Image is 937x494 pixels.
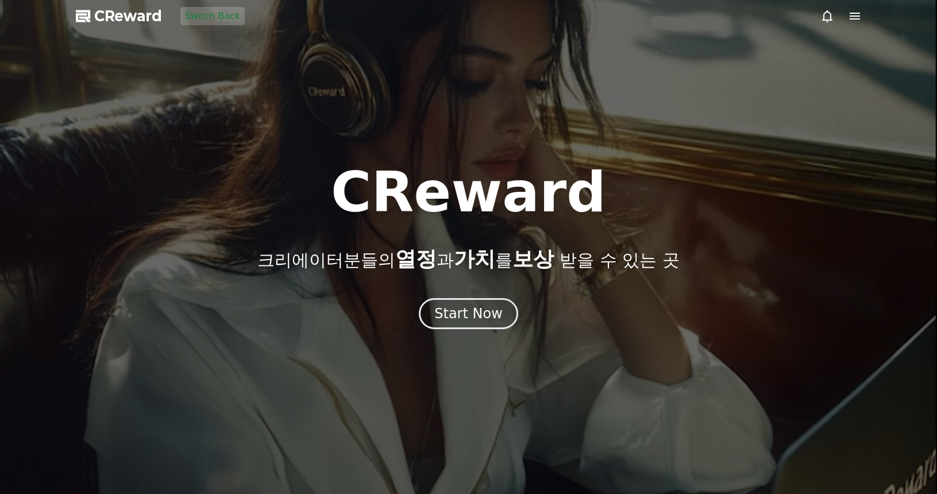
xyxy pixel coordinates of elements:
[76,7,162,25] a: CReward
[94,7,162,25] span: CReward
[419,298,518,329] button: Start Now
[180,7,245,25] button: Switch Back
[395,247,437,271] span: 열정
[331,165,606,220] h1: CReward
[419,310,518,321] a: Start Now
[454,247,495,271] span: 가치
[434,304,503,323] div: Start Now
[257,248,679,271] p: 크리에이터분들의 과 를 받을 수 있는 곳
[512,247,554,271] span: 보상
